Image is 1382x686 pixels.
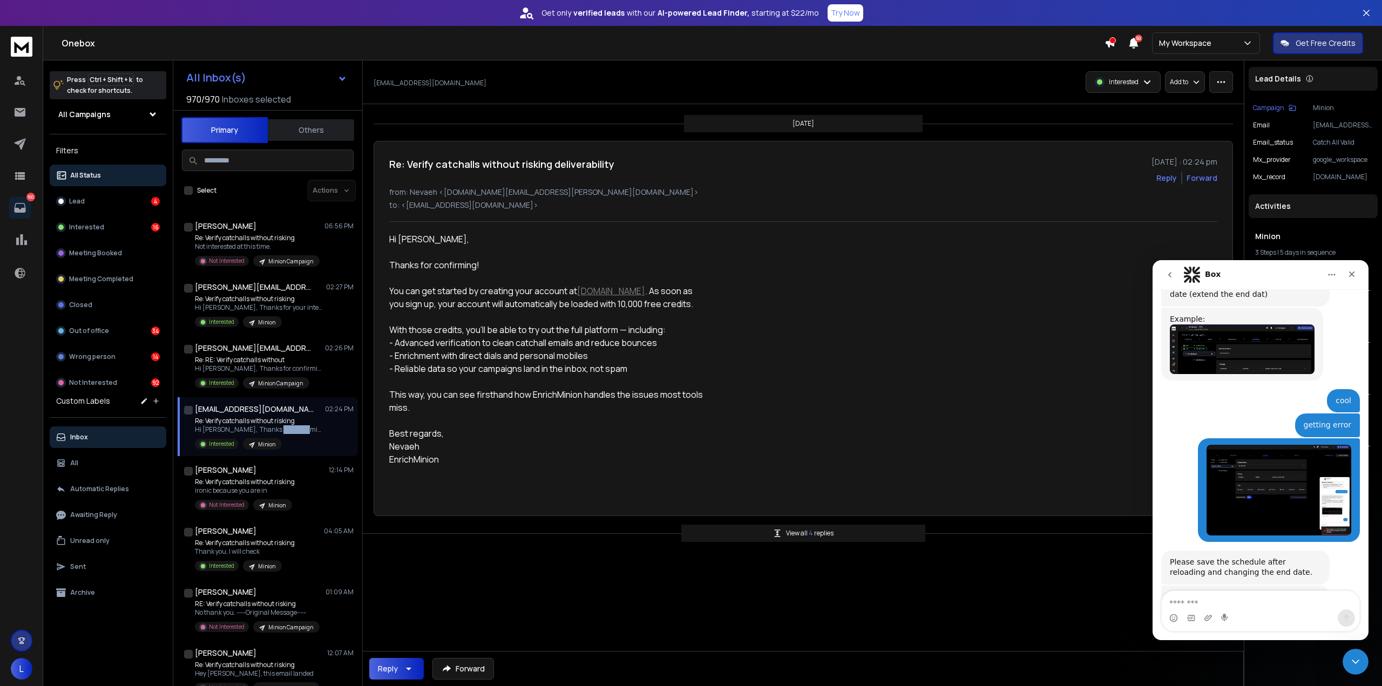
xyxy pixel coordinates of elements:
[268,257,313,266] p: Minion Campaign
[1255,248,1276,257] span: 3 Steps
[181,117,268,143] button: Primary
[195,486,295,495] p: ironic because you are in
[70,511,117,519] p: Awaiting Reply
[828,4,863,22] button: Try Now
[151,352,160,361] div: 14
[69,327,109,335] p: Out of office
[326,283,354,291] p: 02:27 PM
[1255,231,1371,242] h1: Minion
[50,504,166,526] button: Awaiting Reply
[195,425,324,434] p: Hi [PERSON_NAME], Thanks for confirming! You can
[70,536,110,545] p: Unread only
[195,221,256,232] h1: [PERSON_NAME]
[9,331,207,349] textarea: Message…
[195,404,314,415] h1: [EMAIL_ADDRESS][DOMAIN_NAME]
[268,623,313,631] p: Minion Campaign
[1253,138,1293,147] p: email_status
[577,285,645,297] a: [DOMAIN_NAME]
[51,354,60,362] button: Upload attachment
[69,249,122,257] p: Meeting Booked
[151,223,160,232] div: 16
[70,562,86,571] p: Sent
[88,73,134,86] span: Ctrl + Shift + k
[1253,104,1284,112] p: Campaign
[186,72,246,83] h1: All Inbox(s)
[258,318,275,327] p: Minion
[50,191,166,212] button: Lead4
[389,440,704,453] div: Nevaeh
[195,669,320,678] p: Hey [PERSON_NAME], this email landed
[195,661,320,669] p: Re: Verify catchalls without risking
[151,378,160,387] div: 92
[1249,194,1378,218] div: Activities
[1313,138,1373,147] p: Catch All Valid
[809,528,814,538] span: 4
[195,364,324,373] p: Hi [PERSON_NAME], Thanks for confirming! You can
[1280,248,1336,257] span: 5 days in sequence
[195,282,314,293] h1: [PERSON_NAME][EMAIL_ADDRESS][DOMAIN_NAME]
[9,197,31,219] a: 160
[70,459,78,467] p: All
[325,405,354,413] p: 02:24 PM
[195,343,314,354] h1: [PERSON_NAME][EMAIL_ADDRESS][DOMAIN_NAME]
[222,93,291,106] h3: Inboxes selected
[1153,260,1369,640] iframe: Intercom live chat
[69,352,116,361] p: Wrong person
[1170,78,1188,86] p: Add to
[69,223,104,232] p: Interested
[26,193,35,201] p: 160
[50,372,166,393] button: Not Interested92
[1313,155,1373,164] p: google_workspace
[327,649,354,657] p: 12:07 AM
[325,344,354,352] p: 02:26 PM
[9,325,177,359] div: Should be a temporary error due to network issues.
[258,379,303,388] p: Minion Campaign
[1253,104,1296,112] button: Campaign
[1109,78,1139,86] p: Interested
[389,388,704,414] div: This way, you can see firsthand how EnrichMinion handles the issues most tools miss.
[50,478,166,500] button: Automatic Replies
[541,8,819,18] p: Get only with our starting at $22/mo
[195,587,256,597] h1: [PERSON_NAME]
[70,485,129,493] p: Automatic Replies
[50,426,166,448] button: Inbox
[1135,35,1142,42] span: 50
[50,530,166,552] button: Unread only
[69,197,85,206] p: Lead
[209,501,245,509] p: Not Interested
[70,171,101,180] p: All Status
[195,648,256,658] h1: [PERSON_NAME]
[34,354,43,362] button: Gif picker
[151,197,160,206] div: 4
[62,37,1105,50] h1: Onebox
[329,466,354,474] p: 12:14 PM
[389,323,704,336] div: With those credits, you’ll be able to try out the full platform — including:
[67,74,143,96] p: Press to check for shortcuts.
[69,354,77,362] button: Start recording
[50,294,166,316] button: Closed
[9,325,207,383] div: Lakshita says…
[268,501,286,510] p: Minion
[50,346,166,368] button: Wrong person14
[11,658,32,680] button: L
[186,93,220,106] span: 970 / 970
[69,378,117,387] p: Not Interested
[50,143,166,158] h3: Filters
[70,588,95,597] p: Archive
[195,526,256,536] h1: [PERSON_NAME]
[58,109,111,120] h1: All Campaigns
[831,8,860,18] p: Try Now
[389,233,704,246] div: Hi [PERSON_NAME],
